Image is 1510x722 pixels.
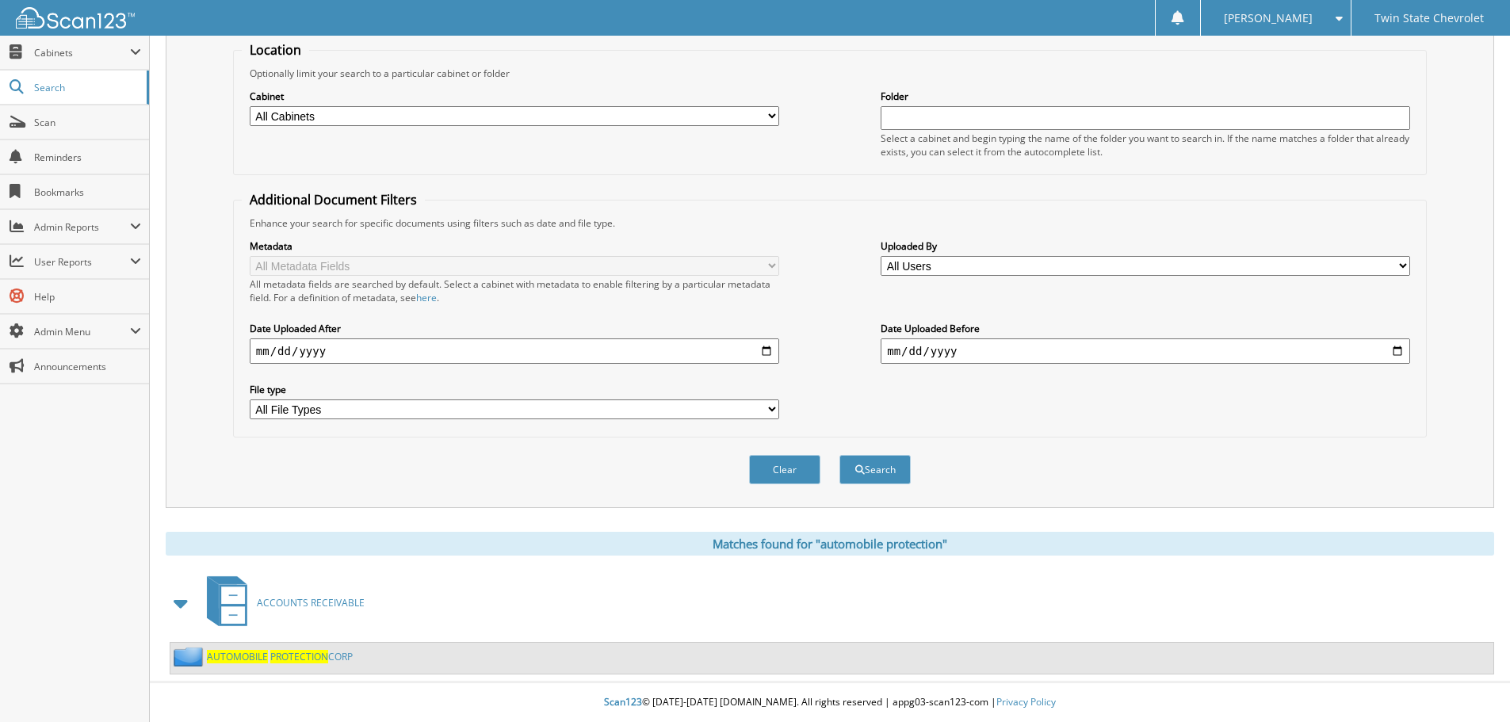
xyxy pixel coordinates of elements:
label: Metadata [250,239,779,253]
legend: Additional Document Filters [242,191,425,208]
iframe: Chat Widget [1431,646,1510,722]
div: Matches found for "automobile protection" [166,532,1494,556]
button: Clear [749,455,820,484]
div: All metadata fields are searched by default. Select a cabinet with metadata to enable filtering b... [250,277,779,304]
label: Cabinet [250,90,779,103]
a: ACCOUNTS RECEIVABLE [197,571,365,634]
span: PROTECTION [270,650,328,663]
span: User Reports [34,255,130,269]
label: Date Uploaded Before [881,322,1410,335]
a: here [416,291,437,304]
span: Cabinets [34,46,130,59]
div: Optionally limit your search to a particular cabinet or folder [242,67,1418,80]
label: Folder [881,90,1410,103]
span: Admin Reports [34,220,130,234]
div: Select a cabinet and begin typing the name of the folder you want to search in. If the name match... [881,132,1410,159]
span: Reminders [34,151,141,164]
a: AUTOMOBILE PROTECTIONCORP [207,650,353,663]
span: ACCOUNTS RECEIVABLE [257,596,365,609]
a: Privacy Policy [996,695,1056,709]
div: Enhance your search for specific documents using filters such as date and file type. [242,216,1418,230]
input: end [881,338,1410,364]
label: Uploaded By [881,239,1410,253]
label: File type [250,383,779,396]
span: Bookmarks [34,185,141,199]
span: Admin Menu [34,325,130,338]
span: AUTOMOBILE [207,650,268,663]
legend: Location [242,41,309,59]
span: Twin State Chevrolet [1374,13,1484,23]
span: Announcements [34,360,141,373]
span: Scan [34,116,141,129]
span: Search [34,81,139,94]
div: © [DATE]-[DATE] [DOMAIN_NAME]. All rights reserved | appg03-scan123-com | [150,683,1510,722]
button: Search [839,455,911,484]
span: [PERSON_NAME] [1224,13,1313,23]
label: Date Uploaded After [250,322,779,335]
img: folder2.png [174,647,207,667]
span: Scan123 [604,695,642,709]
input: start [250,338,779,364]
span: Help [34,290,141,304]
img: scan123-logo-white.svg [16,7,135,29]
